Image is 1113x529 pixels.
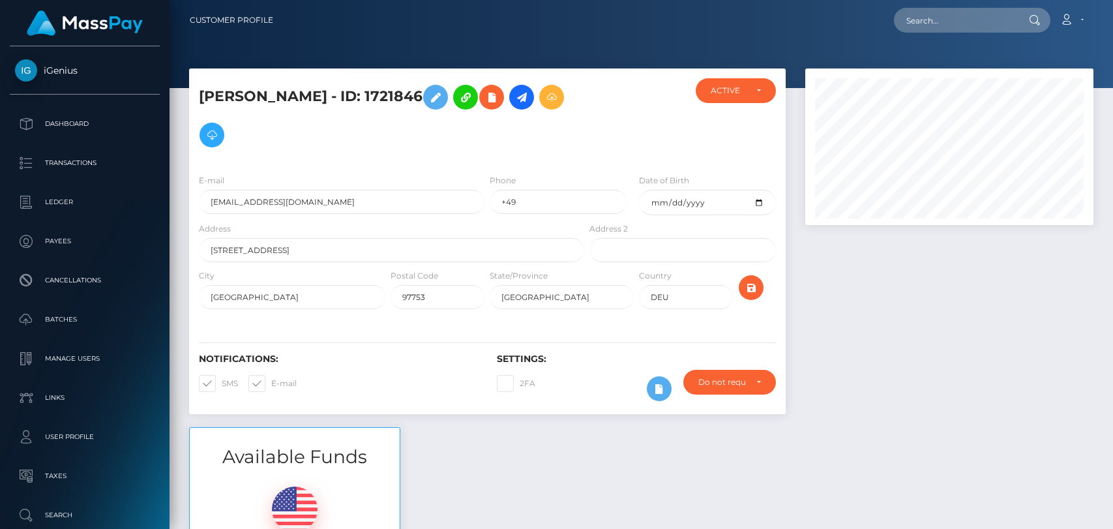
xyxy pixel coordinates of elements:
[10,342,160,375] a: Manage Users
[10,108,160,140] a: Dashboard
[894,8,1017,33] input: Search...
[10,382,160,414] a: Links
[15,466,155,486] p: Taxes
[490,175,516,187] label: Phone
[497,354,775,365] h6: Settings:
[10,264,160,297] a: Cancellations
[683,370,775,395] button: Do not require
[711,85,745,96] div: ACTIVE
[10,186,160,219] a: Ledger
[199,270,215,282] label: City
[589,223,628,235] label: Address 2
[497,375,535,392] label: 2FA
[490,270,548,282] label: State/Province
[10,147,160,179] a: Transactions
[10,65,160,76] span: iGenius
[15,232,155,251] p: Payees
[190,444,400,470] h3: Available Funds
[248,375,297,392] label: E-mail
[199,175,224,187] label: E-mail
[391,270,438,282] label: Postal Code
[199,354,477,365] h6: Notifications:
[15,153,155,173] p: Transactions
[696,78,775,103] button: ACTIVE
[10,225,160,258] a: Payees
[199,78,577,154] h5: [PERSON_NAME] - ID: 1721846
[15,114,155,134] p: Dashboard
[15,388,155,408] p: Links
[639,175,689,187] label: Date of Birth
[15,506,155,525] p: Search
[15,427,155,447] p: User Profile
[199,375,238,392] label: SMS
[27,10,143,36] img: MassPay Logo
[15,59,37,82] img: iGenius
[639,270,672,282] label: Country
[199,223,231,235] label: Address
[10,460,160,492] a: Taxes
[10,303,160,336] a: Batches
[190,7,273,34] a: Customer Profile
[10,421,160,453] a: User Profile
[15,271,155,290] p: Cancellations
[15,349,155,369] p: Manage Users
[15,310,155,329] p: Batches
[698,377,745,387] div: Do not require
[15,192,155,212] p: Ledger
[509,85,534,110] a: Initiate Payout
